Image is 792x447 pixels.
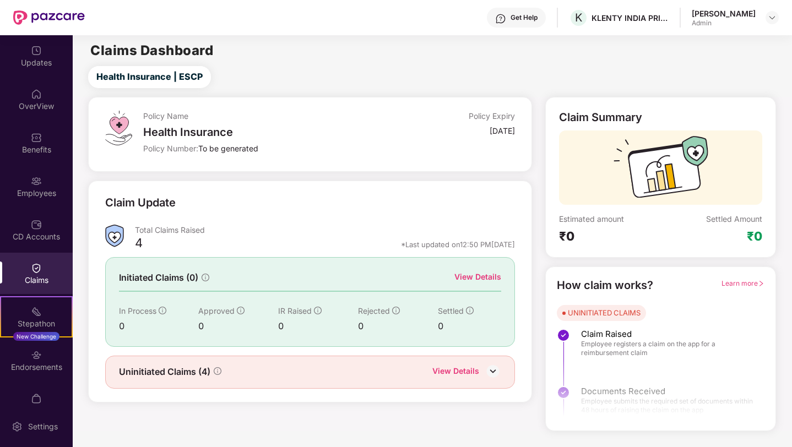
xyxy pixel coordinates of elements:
[314,307,322,314] span: info-circle
[278,306,312,315] span: IR Raised
[392,307,400,314] span: info-circle
[559,228,661,244] div: ₹0
[438,306,464,315] span: Settled
[119,306,156,315] span: In Process
[31,219,42,230] img: svg+xml;base64,PHN2ZyBpZD0iQ0RfQWNjb3VudHMiIGRhdGEtbmFtZT0iQ0QgQWNjb3VudHMiIHhtbG5zPSJodHRwOi8vd3...
[469,111,515,121] div: Policy Expiry
[568,307,641,318] div: UNINITIATED CLAIMS
[119,271,198,285] span: Initiated Claims (0)
[758,280,764,287] span: right
[105,194,176,211] div: Claim Update
[1,318,72,329] div: Stepathon
[485,363,501,379] img: DownIcon
[692,8,756,19] div: [PERSON_NAME]
[13,332,59,341] div: New Challenge
[88,66,211,88] button: Health Insurance | ESCP
[432,365,479,379] div: View Details
[559,214,661,224] div: Estimated amount
[495,13,506,24] img: svg+xml;base64,PHN2ZyBpZD0iSGVscC0zMngzMiIgeG1sbnM9Imh0dHA6Ly93d3cudzMub3JnLzIwMDAvc3ZnIiB3aWR0aD...
[143,143,391,154] div: Policy Number:
[90,44,213,57] h2: Claims Dashboard
[31,350,42,361] img: svg+xml;base64,PHN2ZyBpZD0iRW5kb3JzZW1lbnRzIiB4bWxucz0iaHR0cDovL3d3dy53My5vcmcvMjAwMC9zdmciIHdpZH...
[278,319,358,333] div: 0
[592,13,669,23] div: KLENTY INDIA PRIVATE LIMITED
[557,329,570,342] img: svg+xml;base64,PHN2ZyBpZD0iU3RlcC1Eb25lLTMyeDMyIiB4bWxucz0iaHR0cDovL3d3dy53My5vcmcvMjAwMC9zdmciIH...
[96,70,203,84] span: Health Insurance | ESCP
[31,263,42,274] img: svg+xml;base64,PHN2ZyBpZD0iQ2xhaW0iIHhtbG5zPSJodHRwOi8vd3d3LnczLm9yZy8yMDAwL3N2ZyIgd2lkdGg9IjIwIi...
[706,214,762,224] div: Settled Amount
[25,421,61,432] div: Settings
[135,235,143,254] div: 4
[614,136,708,205] img: svg+xml;base64,PHN2ZyB3aWR0aD0iMTcyIiBoZWlnaHQ9IjExMyIgdmlld0JveD0iMCAwIDE3MiAxMTMiIGZpbGw9Im5vbm...
[31,132,42,143] img: svg+xml;base64,PHN2ZyBpZD0iQmVuZWZpdHMiIHhtbG5zPSJodHRwOi8vd3d3LnczLm9yZy8yMDAwL3N2ZyIgd2lkdGg9Ij...
[13,10,85,25] img: New Pazcare Logo
[358,319,438,333] div: 0
[237,307,245,314] span: info-circle
[358,306,390,315] span: Rejected
[198,319,278,333] div: 0
[135,225,516,235] div: Total Claims Raised
[559,111,642,124] div: Claim Summary
[105,111,132,145] img: svg+xml;base64,PHN2ZyB4bWxucz0iaHR0cDovL3d3dy53My5vcmcvMjAwMC9zdmciIHdpZHRoPSI0OS4zMiIgaGVpZ2h0PS...
[466,307,474,314] span: info-circle
[12,421,23,432] img: svg+xml;base64,PHN2ZyBpZD0iU2V0dGluZy0yMHgyMCIgeG1sbnM9Imh0dHA6Ly93d3cudzMub3JnLzIwMDAvc3ZnIiB3aW...
[198,306,235,315] span: Approved
[575,11,582,24] span: K
[143,126,391,139] div: Health Insurance
[454,271,501,283] div: View Details
[31,393,42,404] img: svg+xml;base64,PHN2ZyBpZD0iTXlfT3JkZXJzIiBkYXRhLW5hbWU9Ik15IE9yZGVycyIgeG1sbnM9Imh0dHA6Ly93d3cudz...
[202,274,209,281] span: info-circle
[692,19,756,28] div: Admin
[438,319,502,333] div: 0
[143,111,391,121] div: Policy Name
[722,279,764,287] span: Learn more
[159,307,166,314] span: info-circle
[31,176,42,187] img: svg+xml;base64,PHN2ZyBpZD0iRW1wbG95ZWVzIiB4bWxucz0iaHR0cDovL3d3dy53My5vcmcvMjAwMC9zdmciIHdpZHRoPS...
[31,45,42,56] img: svg+xml;base64,PHN2ZyBpZD0iVXBkYXRlZCIgeG1sbnM9Imh0dHA6Ly93d3cudzMub3JnLzIwMDAvc3ZnIiB3aWR0aD0iMj...
[119,319,199,333] div: 0
[557,277,653,294] div: How claim works?
[581,340,753,357] span: Employee registers a claim on the app for a reimbursement claim
[581,329,753,340] span: Claim Raised
[511,13,538,22] div: Get Help
[198,144,258,153] span: To be generated
[747,228,762,244] div: ₹0
[401,239,515,249] div: *Last updated on 12:50 PM[DATE]
[105,225,124,247] img: ClaimsSummaryIcon
[31,306,42,317] img: svg+xml;base64,PHN2ZyB4bWxucz0iaHR0cDovL3d3dy53My5vcmcvMjAwMC9zdmciIHdpZHRoPSIyMSIgaGVpZ2h0PSIyMC...
[31,89,42,100] img: svg+xml;base64,PHN2ZyBpZD0iSG9tZSIgeG1sbnM9Imh0dHA6Ly93d3cudzMub3JnLzIwMDAvc3ZnIiB3aWR0aD0iMjAiIG...
[214,367,221,375] span: info-circle
[490,126,515,136] div: [DATE]
[768,13,777,22] img: svg+xml;base64,PHN2ZyBpZD0iRHJvcGRvd24tMzJ4MzIiIHhtbG5zPSJodHRwOi8vd3d3LnczLm9yZy8yMDAwL3N2ZyIgd2...
[119,365,210,379] span: Uninitiated Claims (4)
